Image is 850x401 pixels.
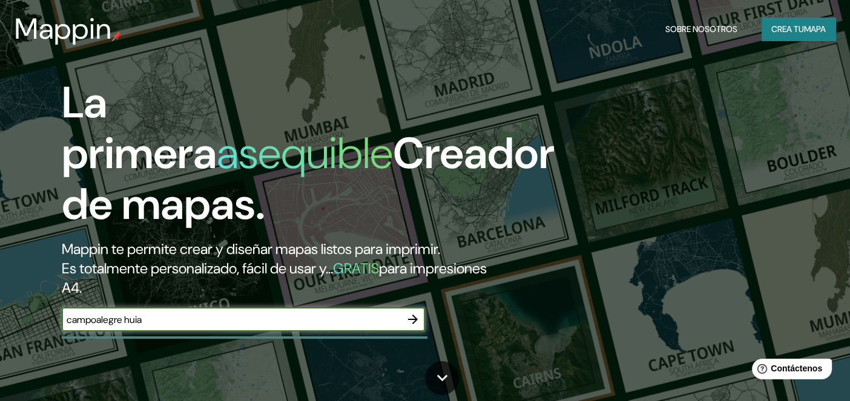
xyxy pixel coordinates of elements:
font: Mappin te permite crear y diseñar mapas listos para imprimir. [62,240,440,258]
iframe: Lanzador de widgets de ayuda [742,354,837,388]
button: Sobre nosotros [661,18,742,41]
input: Elige tu lugar favorito [62,313,401,327]
font: asequible [217,125,393,181]
font: mapa [804,24,826,34]
font: Crea tu [771,24,804,34]
button: Crea tumapa [762,18,835,41]
font: Es totalmente personalizado, fácil de usar y... [62,259,333,278]
font: La primera [62,74,217,181]
font: para impresiones A4. [62,259,487,297]
font: GRATIS [333,259,379,278]
font: Creador de mapas. [62,125,555,232]
img: pin de mapeo [112,31,122,41]
font: Mappin [15,10,112,48]
font: Sobre nosotros [665,24,737,34]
